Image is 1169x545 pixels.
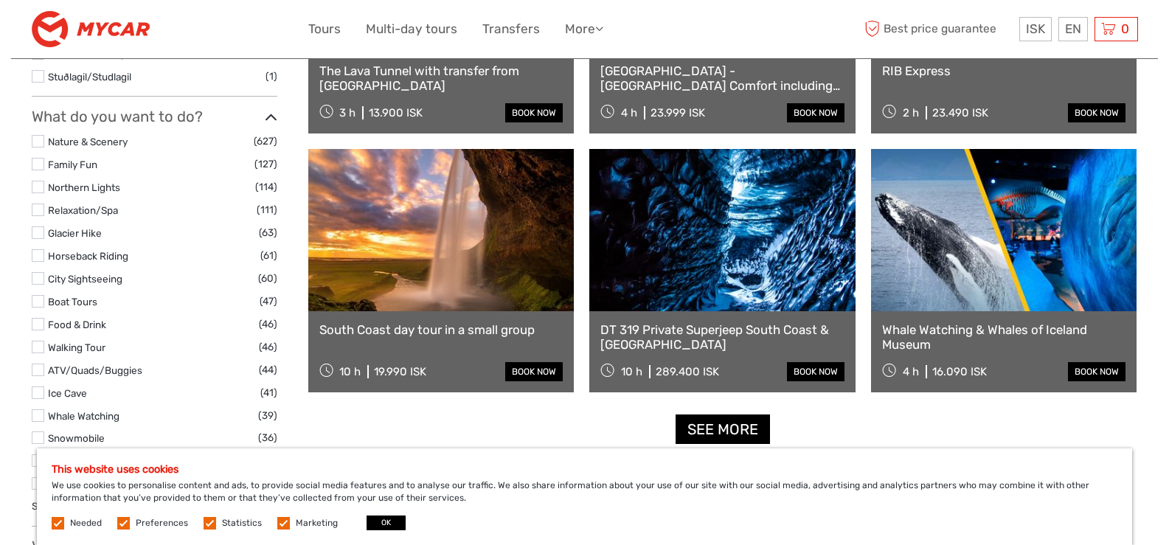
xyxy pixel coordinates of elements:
a: Boat Tours [48,296,97,308]
span: (60) [258,270,277,287]
a: Whale Watching [48,410,119,422]
a: Glacier Hike [48,227,102,239]
p: We're away right now. Please check back later! [21,26,167,38]
span: (114) [255,178,277,195]
a: book now [1068,362,1125,381]
a: [GEOGRAPHIC_DATA] - [GEOGRAPHIC_DATA] Comfort including admission [600,63,844,94]
span: (46) [259,316,277,333]
a: Ice Cave [48,387,87,399]
span: (627) [254,133,277,150]
span: (1) [266,68,277,85]
div: 16.090 ISK [932,365,987,378]
a: book now [787,103,844,122]
div: 23.490 ISK [932,106,988,119]
a: Relaxation/Spa [48,204,118,216]
label: Marketing [296,517,338,530]
a: book now [1068,103,1125,122]
a: Multi-day tours [366,18,457,40]
div: EN [1058,17,1088,41]
span: ISK [1026,21,1045,36]
span: Best price guarantee [861,17,1016,41]
span: 4 h [621,106,637,119]
a: The Lava Tunnel with transfer from [GEOGRAPHIC_DATA] [319,63,563,94]
span: 10 h [339,365,361,378]
span: (47) [260,293,277,310]
a: Nature & Scenery [48,136,128,147]
div: We use cookies to personalise content and ads, to provide social media features and to analyse ou... [37,448,1132,545]
span: (61) [260,247,277,264]
span: 0 [1119,21,1131,36]
a: Whale Watching & Whales of Iceland Museum [882,322,1126,353]
span: (63) [259,224,277,241]
span: (46) [259,339,277,355]
a: Stuðlagil/Studlagil [48,71,131,83]
label: Preferences [136,517,188,530]
span: (36) [258,429,277,446]
span: (44) [259,361,277,378]
a: Northern Lights [48,181,120,193]
span: (111) [257,201,277,218]
span: (39) [258,407,277,424]
div: 19.990 ISK [374,365,426,378]
button: OK [367,516,406,530]
a: South Coast day tour in a small group [319,322,563,337]
a: Show all [32,500,69,512]
a: Transfers [482,18,540,40]
a: Food & Drink [48,319,106,330]
a: book now [505,103,563,122]
a: See more [676,414,770,445]
span: 3 h [339,106,355,119]
span: 2 h [903,106,919,119]
img: 3195-1797b0cd-02a8-4b19-8eb3-e1b3e2a469b3_logo_small.png [32,11,150,47]
div: 289.400 ISK [656,365,719,378]
label: Needed [70,517,102,530]
button: Open LiveChat chat widget [170,23,187,41]
span: 4 h [903,365,919,378]
a: book now [505,362,563,381]
a: More [565,18,603,40]
a: Horseback Riding [48,250,128,262]
h3: What do you want to do? [32,108,277,125]
a: Snowmobile [48,432,105,444]
a: RIB Express [882,63,1126,78]
span: (127) [254,156,277,173]
a: Family Fun [48,159,97,170]
span: 10 h [621,365,642,378]
a: book now [787,362,844,381]
a: Tours [308,18,341,40]
a: Walking Tour [48,341,105,353]
a: City Sightseeing [48,273,122,285]
label: Statistics [222,517,262,530]
a: DT 319 Private Superjeep South Coast & [GEOGRAPHIC_DATA] [600,322,844,353]
h5: This website uses cookies [52,463,1117,476]
div: 23.999 ISK [651,106,705,119]
div: 13.900 ISK [369,106,423,119]
span: (41) [260,384,277,401]
a: ATV/Quads/Buggies [48,364,142,376]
